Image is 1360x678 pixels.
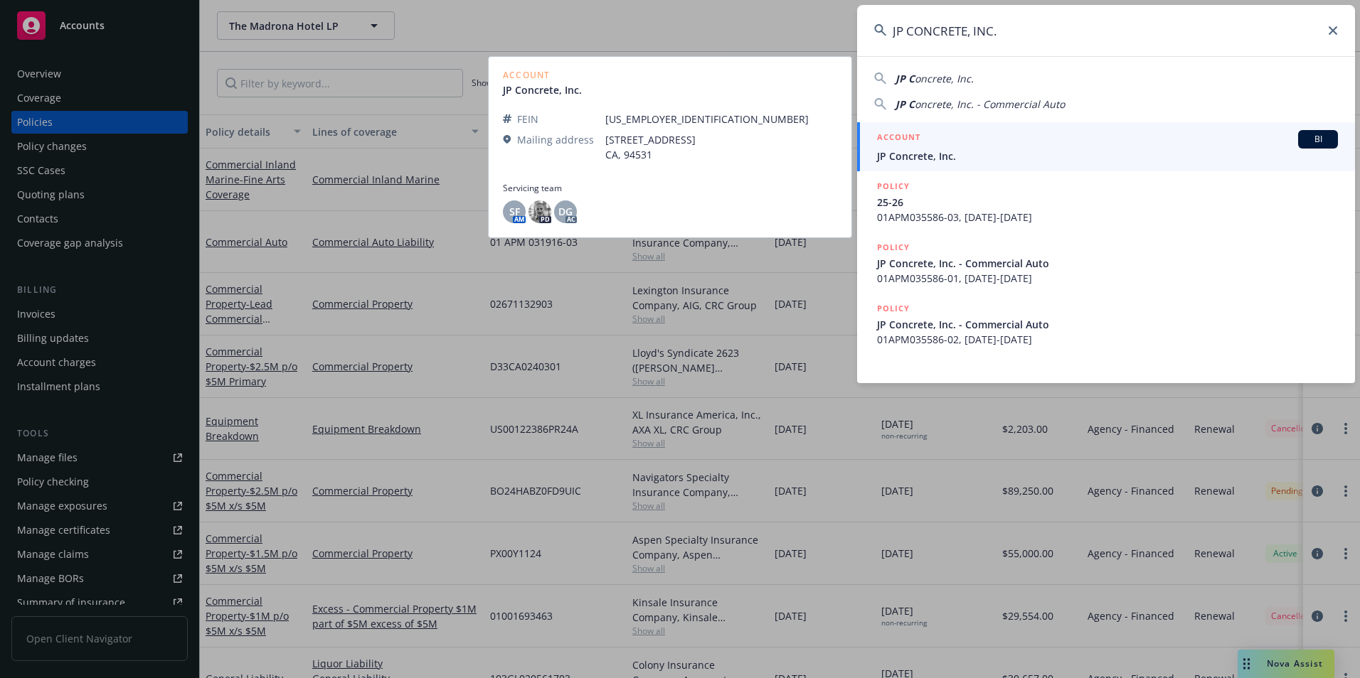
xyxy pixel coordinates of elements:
a: ACCOUNTBIJP Concrete, Inc. [857,122,1355,171]
span: JP C [896,97,915,111]
h5: POLICY [877,240,910,254]
input: Search... [857,5,1355,56]
h5: POLICY [877,301,910,316]
span: 01APM035586-02, [DATE]-[DATE] [877,332,1338,347]
span: JP Concrete, Inc. - Commercial Auto [877,256,1338,271]
span: oncrete, Inc. - Commercial Auto [915,97,1065,111]
a: POLICYJP Concrete, Inc. - Commercial Auto01APM035586-02, [DATE]-[DATE] [857,294,1355,355]
span: oncrete, Inc. [915,72,974,85]
span: 01APM035586-03, [DATE]-[DATE] [877,210,1338,225]
span: BI [1304,133,1332,146]
span: 25-26 [877,195,1338,210]
span: JP Concrete, Inc. [877,149,1338,163]
span: 01APM035586-01, [DATE]-[DATE] [877,271,1338,286]
h5: ACCOUNT [877,130,920,147]
span: JP Concrete, Inc. - Commercial Auto [877,317,1338,332]
h5: POLICY [877,179,910,193]
span: JP C [896,72,915,85]
a: POLICYJP Concrete, Inc. - Commercial Auto01APM035586-01, [DATE]-[DATE] [857,232,1355,294]
a: POLICY25-2601APM035586-03, [DATE]-[DATE] [857,171,1355,232]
